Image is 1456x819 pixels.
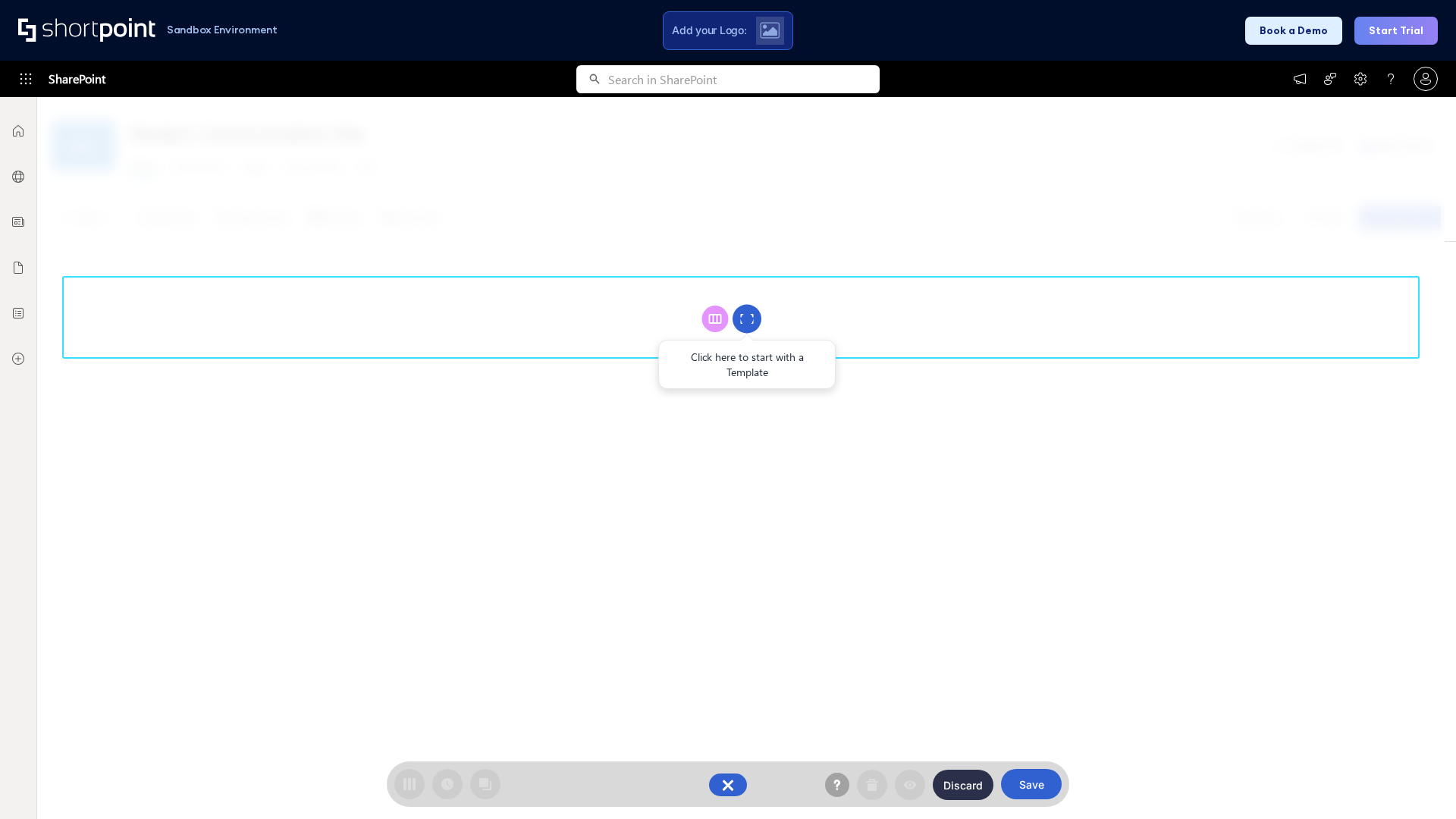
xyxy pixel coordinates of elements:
[608,65,880,93] input: Search in SharePoint
[672,24,746,37] span: Add your Logo:
[1001,769,1062,799] button: Save
[1245,17,1342,45] button: Book a Demo
[167,26,278,34] h1: Sandbox Environment
[760,22,780,39] img: Upload logo
[49,61,105,97] span: SharePoint
[933,770,993,800] button: Discard
[1380,746,1456,819] iframe: Chat Widget
[1354,17,1438,45] button: Start Trial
